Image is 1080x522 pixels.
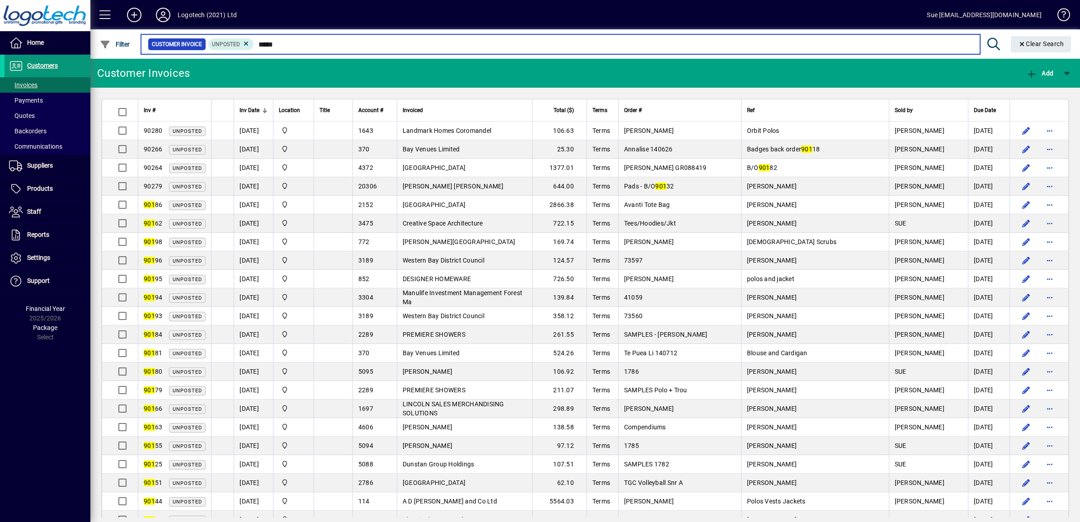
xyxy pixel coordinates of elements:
span: 1643 [358,127,373,134]
td: [DATE] [234,307,273,325]
span: Unposted [173,332,202,338]
button: Edit [1019,309,1033,323]
span: Terms [592,257,610,264]
span: Quotes [9,112,35,119]
span: Terms [592,164,610,171]
td: [DATE] [234,344,273,362]
span: Unposted [173,184,202,190]
span: Pads - B/O 32 [624,183,674,190]
span: Package [33,324,57,331]
span: Central [279,329,308,339]
span: Central [279,348,308,358]
span: Unposted [212,41,240,47]
button: Edit [1019,346,1033,360]
button: More options [1042,272,1057,286]
span: 84 [144,331,162,338]
td: [DATE] [968,177,1010,196]
span: Inv Date [239,105,259,115]
a: Reports [5,224,90,246]
span: Sold by [895,105,913,115]
button: Edit [1019,401,1033,416]
span: Terms [592,238,610,245]
span: Unposted [173,295,202,301]
span: Central [279,181,308,191]
button: More options [1042,494,1057,508]
span: Home [27,39,44,46]
button: Clear [1011,36,1071,52]
button: More options [1042,235,1057,249]
span: 20306 [358,183,377,190]
td: [DATE] [968,325,1010,344]
div: Sold by [895,105,963,115]
td: 211.07 [532,381,587,400]
span: 62 [144,220,162,227]
span: 852 [358,275,370,282]
td: 169.74 [532,233,587,251]
button: Edit [1019,142,1033,156]
td: [DATE] [968,270,1010,288]
td: [DATE] [234,325,273,344]
span: B/O 82 [747,164,777,171]
span: [PERSON_NAME] [624,127,674,134]
span: 80 [144,368,162,375]
td: [DATE] [968,122,1010,140]
a: Quotes [5,108,90,123]
span: Unposted [173,258,202,264]
span: [PERSON_NAME] [895,331,944,338]
span: Unposted [173,351,202,357]
span: 86 [144,201,162,208]
em: 901 [144,257,155,264]
span: 2289 [358,386,373,394]
span: SUE [895,368,906,375]
a: Knowledge Base [1051,2,1069,31]
button: Edit [1019,364,1033,379]
span: Unposted [173,128,202,134]
button: More options [1042,364,1057,379]
a: Products [5,178,90,200]
div: Account # [358,105,391,115]
span: Central [279,255,308,265]
span: Western Bay District Council [403,257,484,264]
span: 73560 [624,312,643,320]
div: Ref [747,105,883,115]
button: More options [1042,475,1057,490]
span: Support [27,277,50,284]
button: More options [1042,142,1057,156]
span: 5095 [358,368,373,375]
button: Profile [149,7,178,23]
span: Due Date [974,105,996,115]
span: Central [279,274,308,284]
td: [DATE] [234,233,273,251]
td: 726.50 [532,270,587,288]
td: 124.57 [532,251,587,270]
span: Unposted [173,369,202,375]
button: Edit [1019,438,1033,453]
span: [GEOGRAPHIC_DATA] [403,201,465,208]
td: 106.63 [532,122,587,140]
span: Avanti Tote Bag [624,201,670,208]
a: Settings [5,247,90,269]
span: [DEMOGRAPHIC_DATA] Scrubs [747,238,836,245]
span: 95 [144,275,162,282]
span: PREMIERE SHOWERS [403,386,465,394]
em: 901 [144,201,155,208]
td: 261.55 [532,325,587,344]
span: polos and jacket [747,275,794,282]
span: Payments [9,97,43,104]
td: [DATE] [968,344,1010,362]
span: Terms [592,349,610,357]
div: Inv Date [239,105,268,115]
button: More options [1042,216,1057,230]
span: Central [279,144,308,154]
span: Central [279,292,308,302]
span: Creative Space Architecture [403,220,483,227]
span: SAMPLES Polo + Trou [624,386,687,394]
span: Reports [27,231,49,238]
td: [DATE] [234,140,273,159]
span: Products [27,185,53,192]
div: Title [319,105,347,115]
td: [DATE] [234,196,273,214]
em: 901 [801,146,812,153]
span: Unposted [173,240,202,245]
span: Invoices [9,81,38,89]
